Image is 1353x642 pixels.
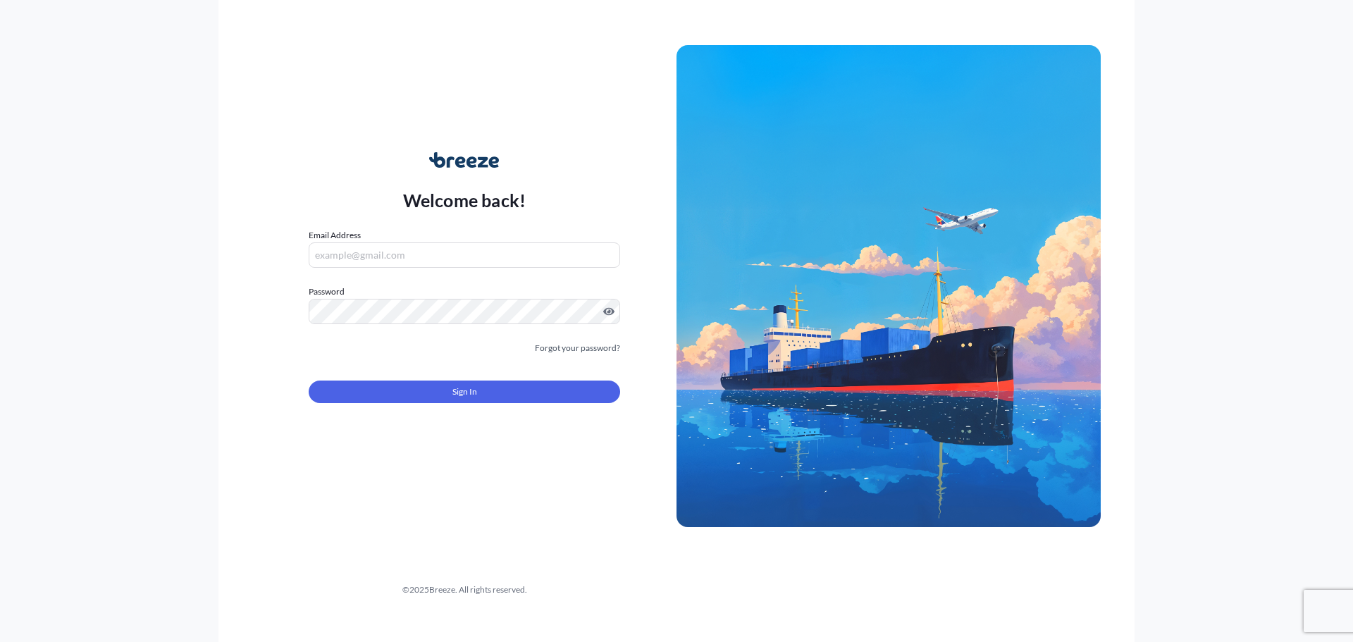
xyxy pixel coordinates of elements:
label: Password [309,285,620,299]
img: Ship illustration [676,45,1101,527]
button: Show password [603,306,614,317]
input: example@gmail.com [309,242,620,268]
span: Sign In [452,385,477,399]
div: © 2025 Breeze. All rights reserved. [252,583,676,597]
label: Email Address [309,228,361,242]
a: Forgot your password? [535,341,620,355]
p: Welcome back! [403,189,526,211]
button: Sign In [309,381,620,403]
